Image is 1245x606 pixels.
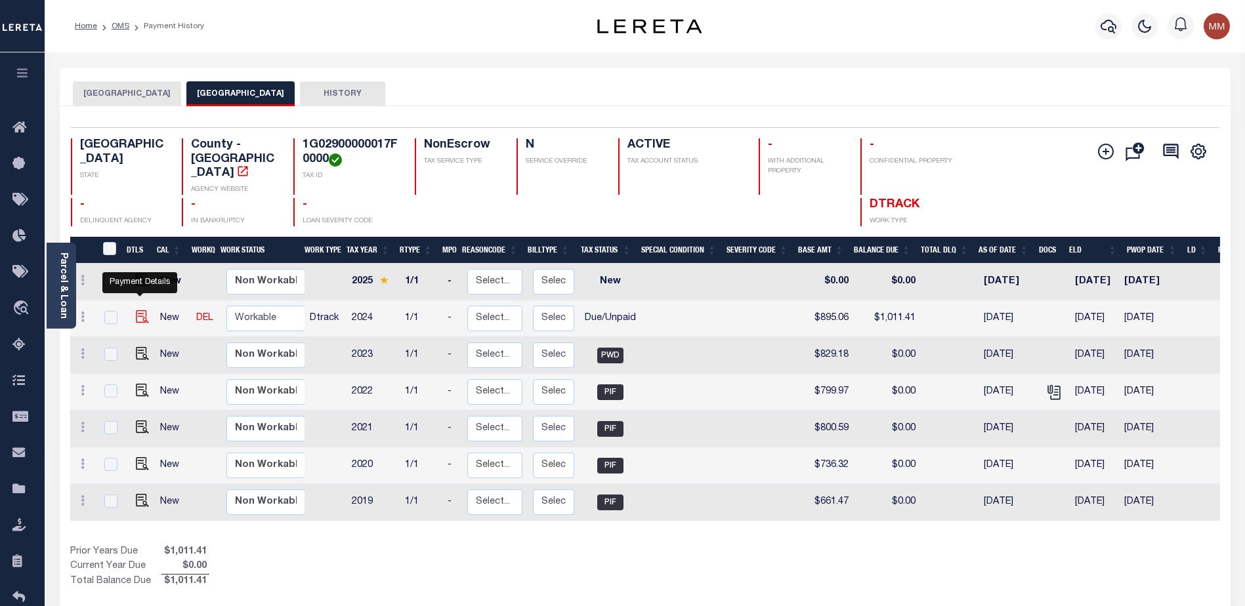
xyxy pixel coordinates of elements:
p: DELINQUENT AGENCY [80,216,167,226]
td: [DATE] [1070,374,1119,411]
td: $0.00 [854,411,921,447]
td: [DATE] [1119,447,1178,484]
a: DEL [196,313,213,323]
td: 2025 [347,264,400,300]
i: travel_explore [12,300,33,317]
span: PIF [597,495,623,510]
span: $1,011.41 [161,575,209,589]
td: $0.00 [854,447,921,484]
td: $0.00 [854,337,921,374]
td: [DATE] [979,411,1038,447]
td: [DATE] [1119,300,1178,337]
td: 1/1 [400,264,442,300]
td: Prior Years Due [70,545,161,559]
td: 1/1 [400,300,442,337]
td: [DATE] [979,374,1038,411]
td: [DATE] [979,337,1038,374]
img: Star.svg [379,276,389,285]
td: [DATE] [1070,447,1119,484]
td: $0.00 [798,264,854,300]
td: 2023 [347,337,400,374]
button: [GEOGRAPHIC_DATA] [73,81,181,106]
p: IN BANKRUPTCY [191,216,278,226]
td: [DATE] [1119,337,1178,374]
td: [DATE] [979,264,1038,300]
div: Payment Details [102,272,177,293]
th: CAL: activate to sort column ascending [152,237,186,264]
td: 1/1 [400,484,442,521]
th: WorkQ [186,237,215,264]
td: - [442,374,462,411]
td: - [442,447,462,484]
td: - [442,411,462,447]
button: HISTORY [300,81,385,106]
td: Current Year Due [70,559,161,574]
td: 2019 [347,484,400,521]
th: ReasonCode: activate to sort column ascending [457,237,522,264]
th: Special Condition: activate to sort column ascending [636,237,721,264]
td: New [155,300,191,337]
a: Home [75,22,97,30]
th: Work Type [299,237,341,264]
td: $1,011.41 [854,300,921,337]
th: RType: activate to sort column ascending [394,237,437,264]
th: Total DLQ: activate to sort column ascending [916,237,973,264]
td: 2022 [347,374,400,411]
span: DTRACK [870,199,919,211]
td: 1/1 [400,374,442,411]
td: 2021 [347,411,400,447]
td: New [155,337,191,374]
th: &nbsp; [95,237,122,264]
td: New [155,411,191,447]
td: [DATE] [1119,374,1178,411]
td: $736.32 [798,447,854,484]
td: - [442,300,462,337]
li: Payment History [129,20,204,32]
th: LD: activate to sort column ascending [1182,237,1213,264]
td: New [155,264,191,300]
h4: NonEscrow [424,138,501,153]
a: Parcel & Loan [58,253,68,319]
td: [DATE] [979,484,1038,521]
span: - [870,139,874,151]
td: - [442,264,462,300]
td: 2020 [347,447,400,484]
td: $799.97 [798,374,854,411]
td: 1/1 [400,447,442,484]
td: $895.06 [798,300,854,337]
p: TAX SERVICE TYPE [424,157,501,167]
td: [DATE] [1119,484,1178,521]
td: New [580,264,641,300]
td: 1/1 [400,337,442,374]
h4: 1G02900000017F0000 [303,138,398,167]
td: [DATE] [979,447,1038,484]
span: PIF [597,458,623,474]
th: BillType: activate to sort column ascending [522,237,574,264]
a: OMS [112,22,129,30]
td: Dtrack [305,300,347,337]
img: svg+xml;base64,PHN2ZyB4bWxucz0iaHR0cDovL3d3dy53My5vcmcvMjAwMC9zdmciIHBvaW50ZXItZXZlbnRzPSJub25lIi... [1204,13,1230,39]
p: WORK TYPE [870,216,956,226]
span: $0.00 [161,559,209,574]
td: $800.59 [798,411,854,447]
p: TAX ID [303,171,398,181]
span: - [191,199,196,211]
td: [DATE] [1070,264,1119,300]
th: Balance Due: activate to sort column ascending [849,237,916,264]
th: DTLS [121,237,152,264]
span: - [768,139,772,151]
td: $661.47 [798,484,854,521]
th: Tax Year: activate to sort column ascending [341,237,394,264]
td: [DATE] [1119,411,1178,447]
td: New [155,374,191,411]
h4: ACTIVE [627,138,743,153]
td: [DATE] [1070,337,1119,374]
button: [GEOGRAPHIC_DATA] [186,81,295,106]
h4: N [526,138,602,153]
p: WITH ADDITIONAL PROPERTY [768,157,845,176]
th: MPO [437,237,457,264]
th: &nbsp;&nbsp;&nbsp;&nbsp;&nbsp;&nbsp;&nbsp;&nbsp;&nbsp;&nbsp; [70,237,95,264]
span: PWD [597,348,623,363]
td: - [442,484,462,521]
span: PIF [597,384,623,400]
